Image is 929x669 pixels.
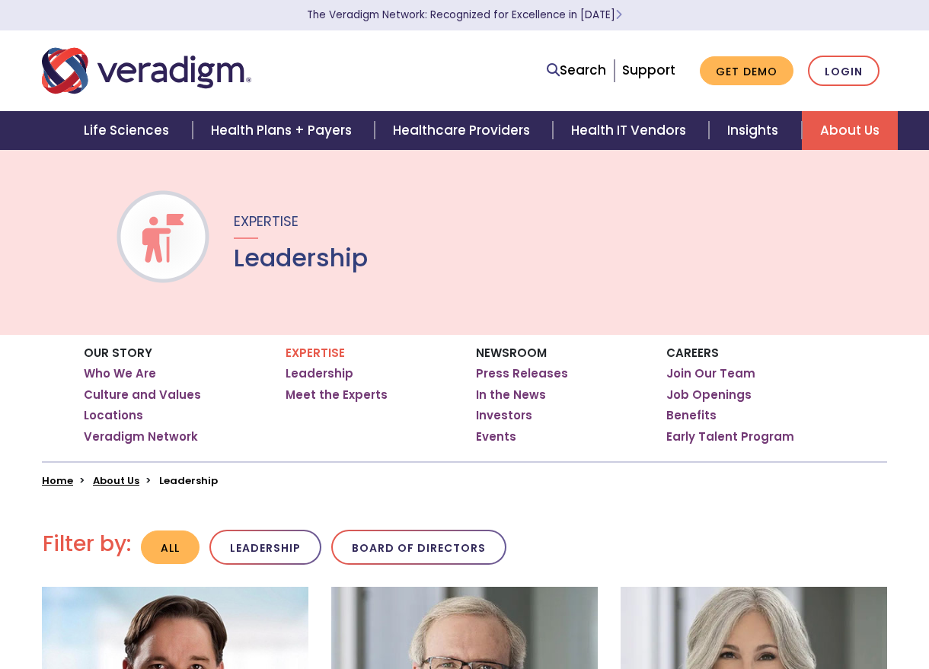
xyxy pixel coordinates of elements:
[93,473,139,488] a: About Us
[209,530,321,565] button: Leadership
[615,8,622,22] span: Learn More
[234,244,368,272] h1: Leadership
[476,387,546,403] a: In the News
[84,366,156,381] a: Who We Are
[802,111,898,150] a: About Us
[193,111,375,150] a: Health Plans + Payers
[331,530,506,565] button: Board of Directors
[622,61,675,79] a: Support
[42,473,73,488] a: Home
[42,46,251,96] img: Veradigm logo
[553,111,709,150] a: Health IT Vendors
[666,408,717,423] a: Benefits
[547,60,606,81] a: Search
[666,366,755,381] a: Join Our Team
[65,111,192,150] a: Life Sciences
[234,212,298,231] span: Expertise
[286,366,353,381] a: Leadership
[84,429,198,444] a: Veradigm Network
[43,531,131,557] h2: Filter by:
[700,56,793,86] a: Get Demo
[666,429,794,444] a: Early Talent Program
[476,429,516,444] a: Events
[709,111,801,150] a: Insights
[808,56,880,87] a: Login
[141,530,200,565] button: All
[286,387,388,403] a: Meet the Experts
[84,408,143,423] a: Locations
[666,387,752,403] a: Job Openings
[476,408,532,423] a: Investors
[375,111,553,150] a: Healthcare Providers
[307,8,622,22] a: The Veradigm Network: Recognized for Excellence in [DATE]Learn More
[476,366,568,381] a: Press Releases
[84,387,201,403] a: Culture and Values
